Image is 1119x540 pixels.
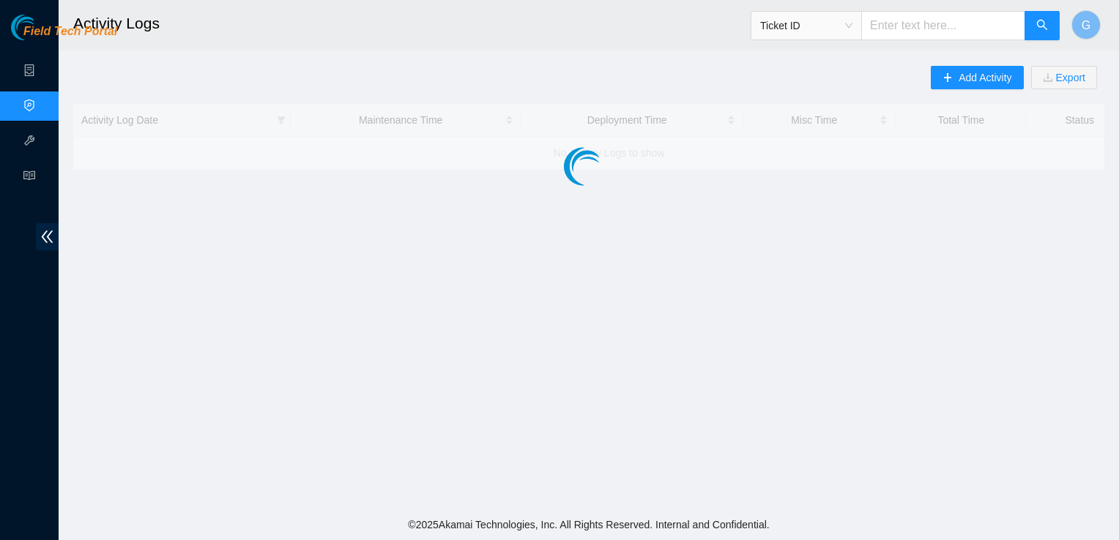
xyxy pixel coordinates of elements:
[1082,16,1090,34] span: G
[11,15,74,40] img: Akamai Technologies
[1031,66,1097,89] button: downloadExport
[23,25,117,39] span: Field Tech Portal
[11,26,117,45] a: Akamai TechnologiesField Tech Portal
[23,163,35,192] span: read
[1071,10,1101,40] button: G
[861,11,1025,40] input: Enter text here...
[59,509,1119,540] footer: © 2025 Akamai Technologies, Inc. All Rights Reserved. Internal and Confidential.
[36,223,59,250] span: double-left
[760,15,852,37] span: Ticket ID
[943,72,953,84] span: plus
[931,66,1023,89] button: plusAdd Activity
[959,70,1011,86] span: Add Activity
[1036,19,1048,33] span: search
[1025,11,1060,40] button: search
